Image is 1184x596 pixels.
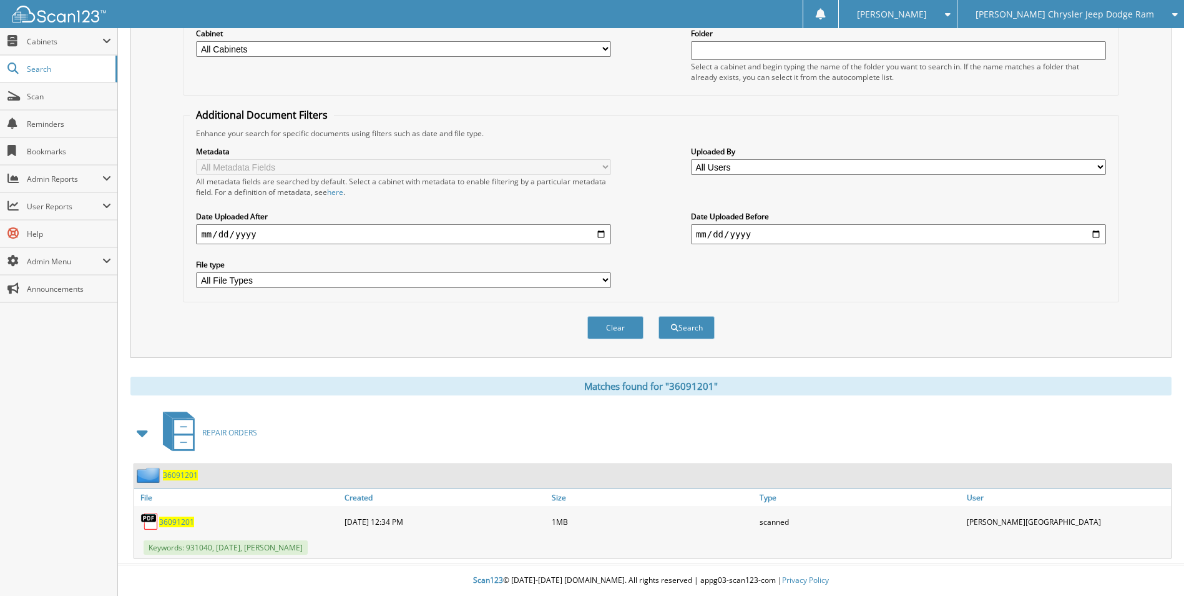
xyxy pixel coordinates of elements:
input: end [691,224,1106,244]
a: 36091201 [163,470,198,480]
span: [PERSON_NAME] [857,11,927,18]
img: folder2.png [137,467,163,483]
legend: Additional Document Filters [190,108,334,122]
img: scan123-logo-white.svg [12,6,106,22]
div: scanned [756,509,964,534]
div: 1MB [549,509,756,534]
div: Select a cabinet and begin typing the name of the folder you want to search in. If the name match... [691,61,1106,82]
span: Search [27,64,109,74]
div: [DATE] 12:34 PM [341,509,549,534]
label: File type [196,259,611,270]
a: File [134,489,341,506]
input: start [196,224,611,244]
span: Scan [27,91,111,102]
iframe: Chat Widget [1122,536,1184,596]
label: Uploaded By [691,146,1106,157]
label: Folder [691,28,1106,39]
a: REPAIR ORDERS [155,408,257,457]
label: Date Uploaded After [196,211,611,222]
span: Scan123 [473,575,503,585]
a: User [964,489,1171,506]
button: Clear [587,316,643,339]
div: All metadata fields are searched by default. Select a cabinet with metadata to enable filtering b... [196,176,611,197]
a: Privacy Policy [782,575,829,585]
label: Metadata [196,146,611,157]
div: Enhance your search for specific documents using filters such as date and file type. [190,128,1112,139]
span: Keywords: 931040, [DATE], [PERSON_NAME] [144,540,308,555]
a: Type [756,489,964,506]
button: Search [658,316,715,339]
span: Cabinets [27,36,102,47]
span: Help [27,229,111,239]
a: here [327,187,343,197]
div: Matches found for "36091201" [130,377,1172,395]
div: [PERSON_NAME][GEOGRAPHIC_DATA] [964,509,1171,534]
a: 36091201 [159,517,194,527]
div: © [DATE]-[DATE] [DOMAIN_NAME]. All rights reserved | appg03-scan123-com | [118,565,1184,596]
a: Size [549,489,756,506]
img: PDF.png [140,512,159,531]
span: Bookmarks [27,146,111,157]
span: User Reports [27,201,102,212]
label: Date Uploaded Before [691,211,1106,222]
span: Admin Menu [27,256,102,267]
span: Reminders [27,119,111,129]
span: Announcements [27,284,111,294]
span: Admin Reports [27,174,102,184]
label: Cabinet [196,28,611,39]
span: [PERSON_NAME] Chrysler Jeep Dodge Ram [976,11,1154,18]
a: Created [341,489,549,506]
span: REPAIR ORDERS [202,427,257,438]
